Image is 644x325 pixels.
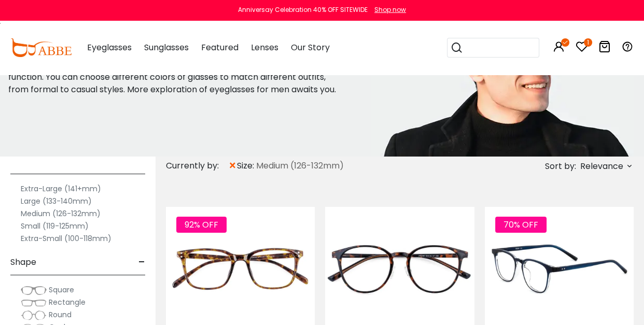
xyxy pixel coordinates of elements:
span: Round [49,309,72,320]
img: Rectangle.png [21,298,47,308]
span: Sort by: [545,160,576,172]
span: Eyeglasses [87,41,132,53]
span: Square [49,285,74,295]
img: abbeglasses.com [10,38,72,57]
span: × [228,157,237,175]
label: Medium (126-132mm) [21,207,101,220]
span: Lenses [251,41,278,53]
span: Rectangle [49,297,86,307]
i: 1 [584,38,592,47]
a: 1 [576,43,588,54]
label: Small (119-125mm) [21,220,89,232]
span: Medium (126-132mm) [256,160,344,172]
span: - [138,250,145,275]
img: Round.png [21,310,47,320]
div: Currently by: [166,157,228,175]
span: Sunglasses [144,41,189,53]
a: Shop now [369,5,406,14]
span: 70% OFF [495,217,547,233]
label: Large (133-140mm) [21,195,92,207]
label: Extra-Large (141+mm) [21,182,101,195]
div: Anniversay Celebration 40% OFF SITEWIDE [238,5,368,15]
span: Relevance [580,157,623,176]
img: Square.png [21,285,47,295]
div: Shop now [374,5,406,15]
span: Featured [201,41,239,53]
span: 92% OFF [176,217,227,233]
label: Extra-Small (100-118mm) [21,232,111,245]
span: Shape [10,250,36,275]
span: Our Story [291,41,330,53]
span: size: [237,160,256,172]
